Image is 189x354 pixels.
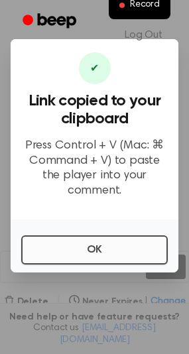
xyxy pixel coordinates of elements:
[21,139,168,198] p: Press Control + V (Mac: ⌘ Command + V) to paste the player into your comment.
[111,19,176,51] a: Log Out
[13,9,88,34] a: Beep
[79,52,111,84] div: ✔
[21,92,168,128] h3: Link copied to your clipboard
[21,235,168,265] button: OK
